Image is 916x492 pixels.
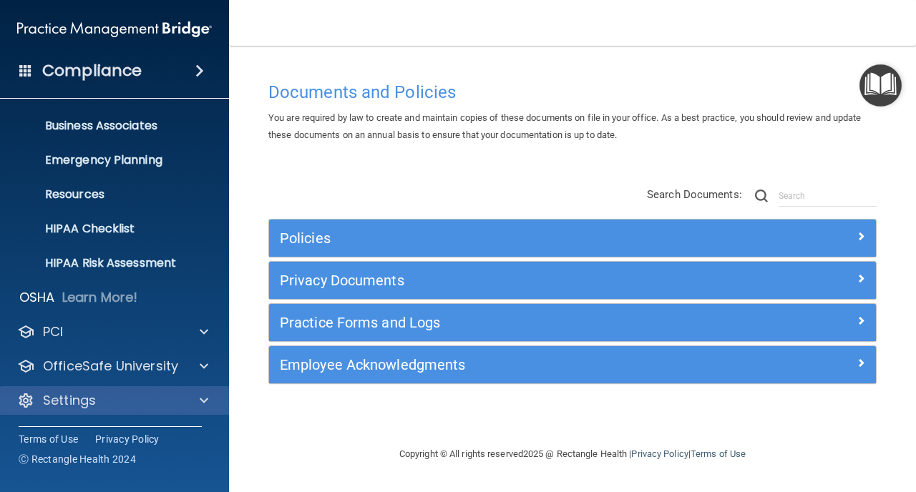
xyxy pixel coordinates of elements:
a: Terms of Use [691,448,746,459]
a: Settings [17,392,208,409]
h5: Practice Forms and Logs [280,315,713,330]
a: Employee Acknowledgments [280,353,865,376]
p: Learn More! [62,289,138,306]
span: Search Documents: [647,188,742,201]
button: Open Resource Center [859,64,902,107]
p: Settings [43,392,96,409]
div: Copyright © All rights reserved 2025 @ Rectangle Health | | [311,431,834,477]
h4: Documents and Policies [268,83,877,102]
a: OfficeSafe University [17,358,208,375]
a: Terms of Use [19,432,78,446]
p: OfficeSafe University [43,358,178,375]
a: Policies [280,227,865,250]
h5: Privacy Documents [280,272,713,288]
a: Practice Forms and Logs [280,311,865,334]
span: You are required by law to create and maintain copies of these documents on file in your office. ... [268,112,862,140]
img: ic-search.3b580494.png [755,190,768,202]
a: Privacy Documents [280,269,865,292]
iframe: Drift Widget Chat Controller [668,390,899,448]
h5: Employee Acknowledgments [280,357,713,373]
h5: Policies [280,230,713,246]
p: PCI [43,323,63,340]
p: Business Associates [9,119,205,133]
span: Ⓒ Rectangle Health 2024 [19,452,136,466]
input: Search [779,185,877,207]
h4: Compliance [42,61,142,81]
a: PCI [17,323,208,340]
p: Resources [9,187,205,202]
p: HIPAA Risk Assessment [9,256,205,270]
p: Emergency Planning [9,153,205,167]
p: OSHA [19,289,55,306]
a: Privacy Policy [95,432,160,446]
p: HIPAA Checklist [9,222,205,236]
a: Privacy Policy [631,448,688,459]
img: PMB logo [17,15,212,44]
